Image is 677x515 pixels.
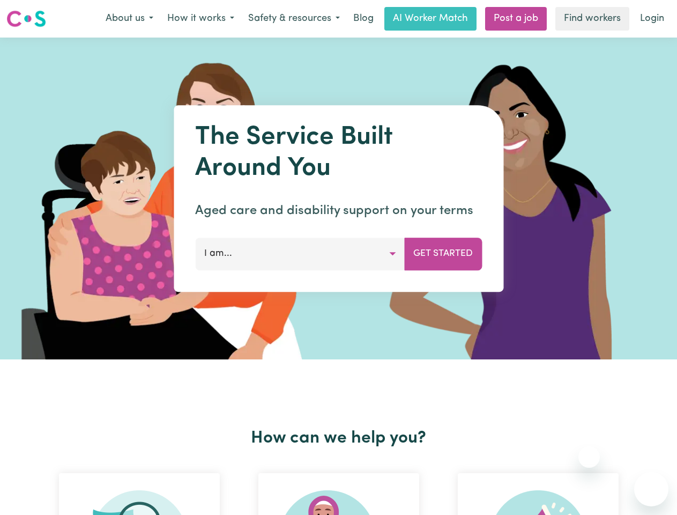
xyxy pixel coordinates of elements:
button: I am... [195,238,405,270]
img: Careseekers logo [6,9,46,28]
iframe: Close message [578,446,600,468]
button: About us [99,8,160,30]
button: Safety & resources [241,8,347,30]
h2: How can we help you? [40,428,638,448]
a: Post a job [485,7,547,31]
a: Login [634,7,671,31]
p: Aged care and disability support on your terms [195,201,482,220]
a: AI Worker Match [384,7,477,31]
a: Find workers [555,7,629,31]
a: Careseekers logo [6,6,46,31]
button: Get Started [404,238,482,270]
button: How it works [160,8,241,30]
h1: The Service Built Around You [195,122,482,184]
a: Blog [347,7,380,31]
iframe: Button to launch messaging window [634,472,668,506]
